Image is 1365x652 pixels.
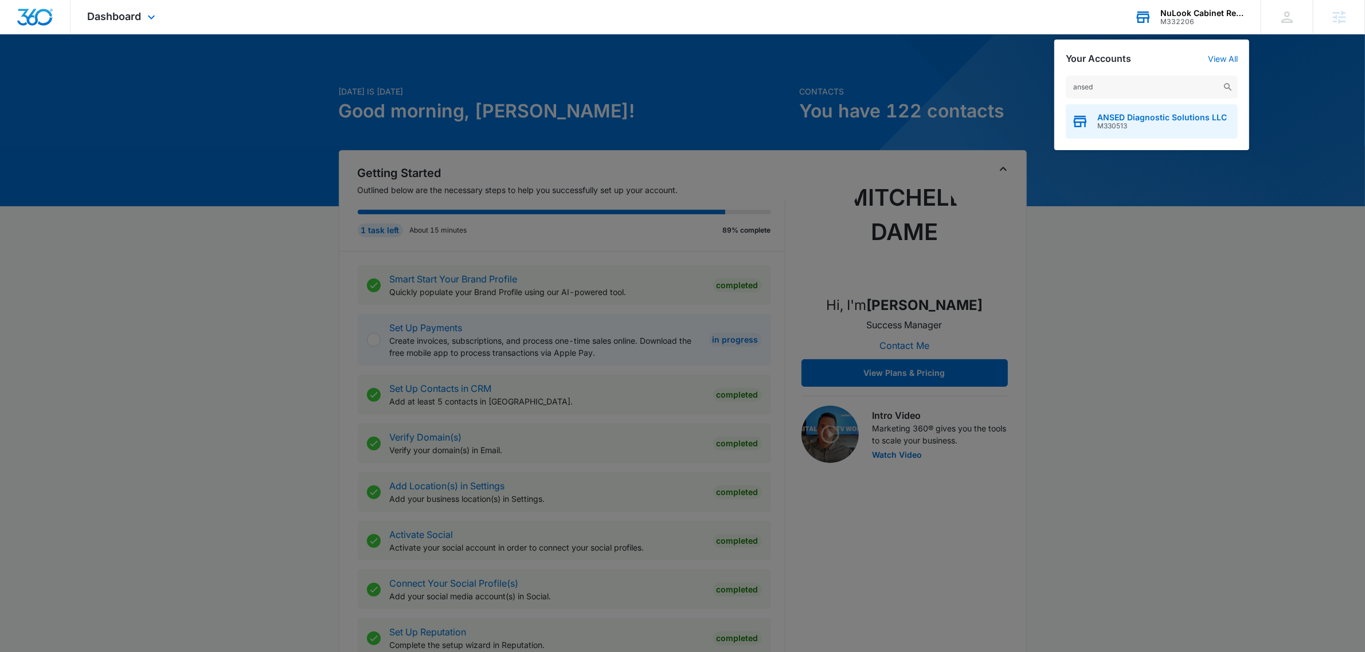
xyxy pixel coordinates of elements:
span: Dashboard [88,10,142,22]
span: ANSED Diagnostic Solutions LLC [1097,113,1227,122]
span: M330513 [1097,122,1227,130]
a: View All [1208,54,1238,64]
h2: Your Accounts [1066,53,1131,64]
button: ANSED Diagnostic Solutions LLCM330513 [1066,104,1238,139]
div: account name [1160,9,1244,18]
div: account id [1160,18,1244,26]
input: Search Accounts [1066,76,1238,99]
